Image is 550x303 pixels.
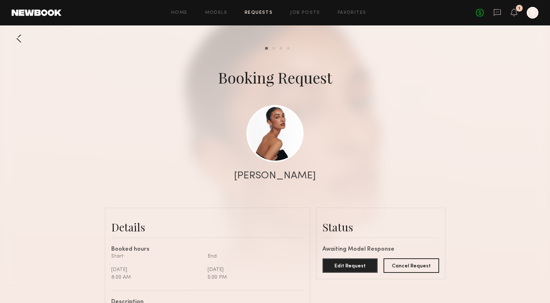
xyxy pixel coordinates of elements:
[322,220,439,234] div: Status
[208,274,298,281] div: 5:00 PM
[111,220,304,234] div: Details
[111,274,202,281] div: 8:00 AM
[384,258,439,273] button: Cancel Request
[218,67,332,88] div: Booking Request
[171,11,188,15] a: Home
[208,252,298,260] div: End:
[518,7,520,11] div: 1
[111,252,202,260] div: Start:
[527,7,538,19] a: S
[111,247,304,252] div: Booked hours
[322,247,439,252] div: Awaiting Model Response
[111,266,202,274] div: [DATE]
[205,11,227,15] a: Models
[208,266,298,274] div: [DATE]
[234,171,316,181] div: [PERSON_NAME]
[245,11,273,15] a: Requests
[290,11,320,15] a: Job Posts
[338,11,366,15] a: Favorites
[322,258,378,273] button: Edit Request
